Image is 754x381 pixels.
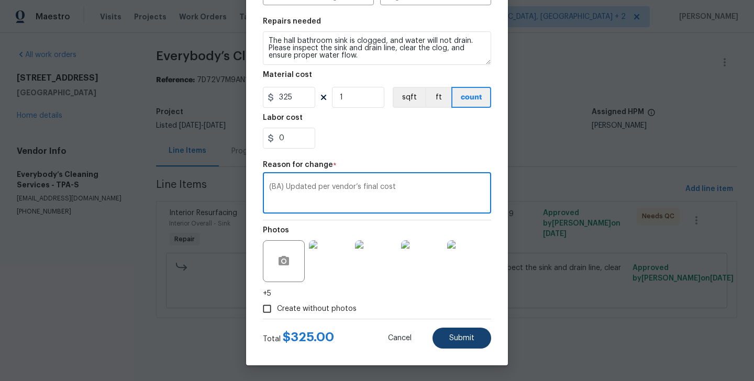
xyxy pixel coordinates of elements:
[269,183,485,205] textarea: (BA) Updated per vendor’s final cost
[277,304,357,315] span: Create without photos
[263,31,491,65] textarea: The hall bathroom sink is clogged, and water will not drain. Please inspect the sink and drain li...
[393,87,425,108] button: sqft
[283,331,334,343] span: $ 325.00
[451,87,491,108] button: count
[263,71,312,79] h5: Material cost
[263,227,289,234] h5: Photos
[263,161,333,169] h5: Reason for change
[425,87,451,108] button: ft
[263,114,303,121] h5: Labor cost
[263,332,334,344] div: Total
[371,328,428,349] button: Cancel
[433,328,491,349] button: Submit
[263,18,321,25] h5: Repairs needed
[449,334,474,342] span: Submit
[263,288,271,299] span: +5
[388,334,412,342] span: Cancel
